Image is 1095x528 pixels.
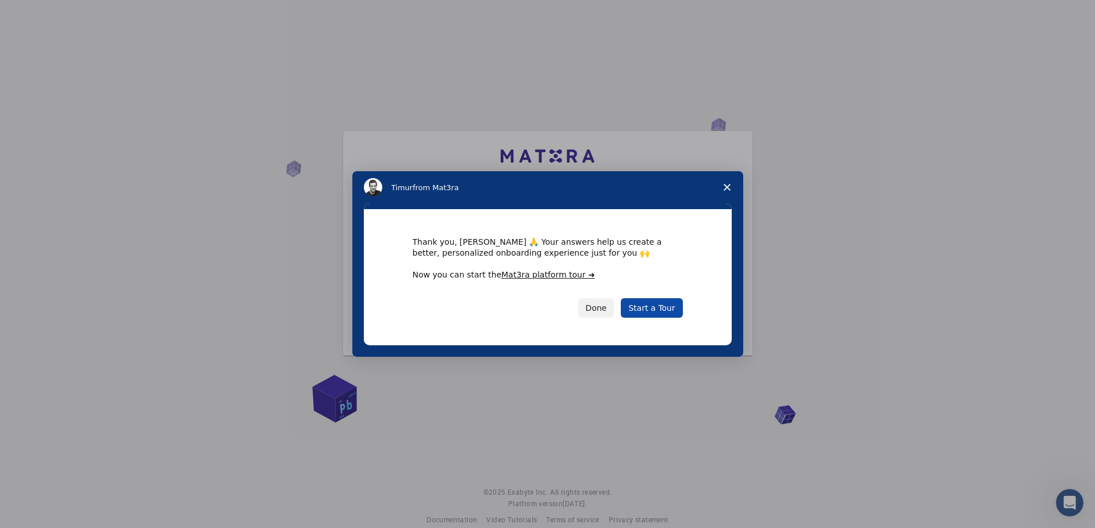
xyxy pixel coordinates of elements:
img: Profile image for Timur [364,178,382,196]
span: from Mat3ra [413,183,459,192]
span: Support [23,8,64,18]
a: Mat3ra platform tour ➜ [501,270,595,279]
div: Thank you, [PERSON_NAME] 🙏 Your answers help us create a better, personalized onboarding experien... [413,237,683,257]
span: Timur [391,183,413,192]
span: Close survey [711,171,743,203]
a: Start a Tour [621,298,682,318]
div: Now you can start the [413,269,683,281]
button: Done [578,298,614,318]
